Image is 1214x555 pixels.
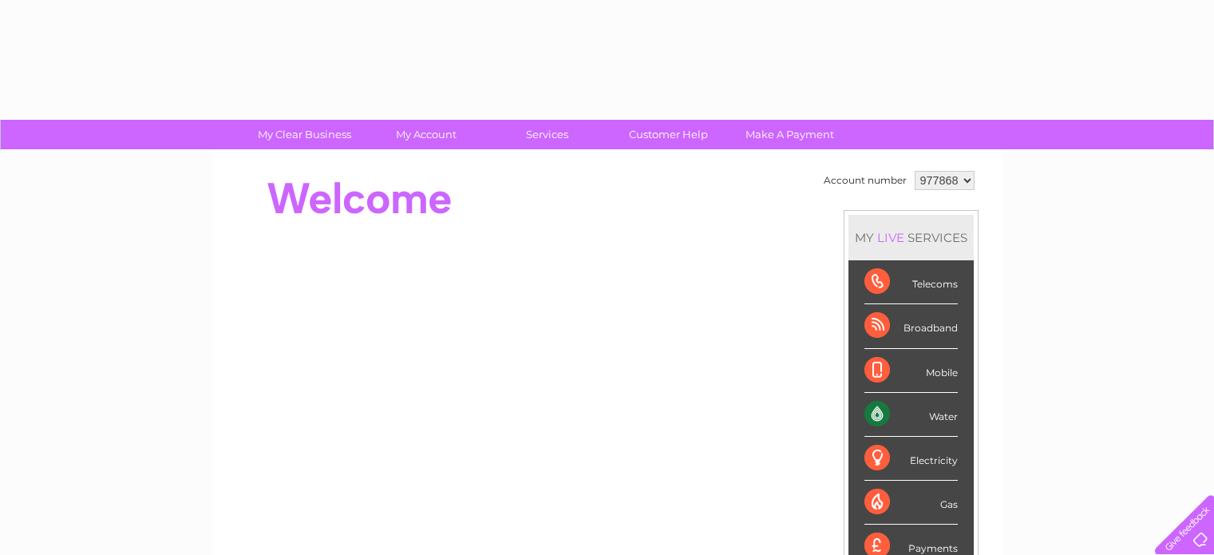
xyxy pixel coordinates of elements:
[864,260,958,304] div: Telecoms
[820,167,911,194] td: Account number
[724,120,856,149] a: Make A Payment
[848,215,974,260] div: MY SERVICES
[864,393,958,437] div: Water
[864,349,958,393] div: Mobile
[239,120,370,149] a: My Clear Business
[360,120,492,149] a: My Account
[864,437,958,481] div: Electricity
[864,481,958,525] div: Gas
[864,304,958,348] div: Broadband
[481,120,613,149] a: Services
[603,120,734,149] a: Customer Help
[874,230,908,245] div: LIVE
